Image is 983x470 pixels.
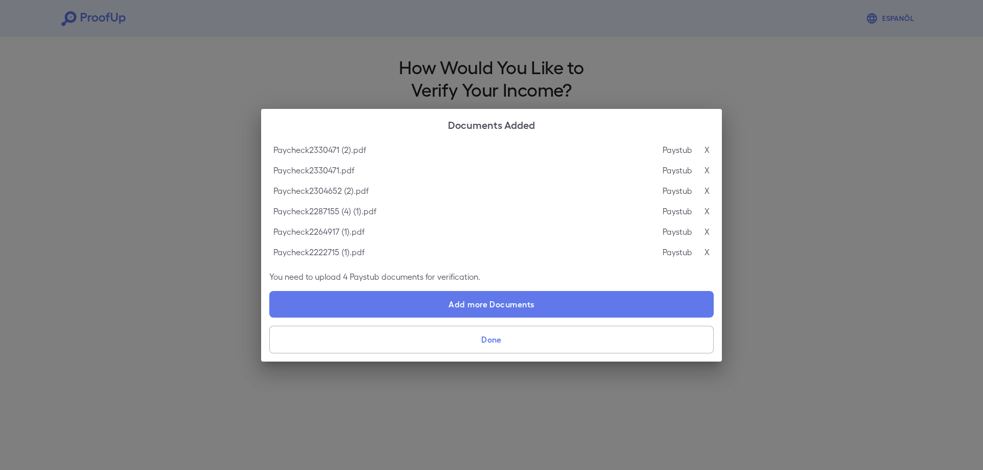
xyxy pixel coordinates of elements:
p: Paycheck2330471.pdf [273,164,354,176]
label: Add more Documents [269,291,714,318]
p: X [704,164,710,176]
p: X [704,226,710,238]
p: X [704,246,710,258]
p: Paycheck2222715 (1).pdf [273,246,365,258]
p: Paystub [663,185,692,197]
p: Paystub [663,144,692,156]
p: Paystub [663,164,692,176]
p: You need to upload 4 Paystub documents for verification. [269,271,714,283]
p: X [704,185,710,197]
p: Paycheck2287155 (4) (1).pdf [273,205,376,217]
p: Paycheck2330471 (2).pdf [273,144,366,156]
h2: Documents Added [261,109,722,140]
p: Paystub [663,226,692,238]
button: Done [269,326,714,353]
p: Paystub [663,205,692,217]
p: X [704,144,710,156]
p: Paystub [663,246,692,258]
p: Paycheck2304652 (2).pdf [273,185,369,197]
p: Paycheck2264917 (1).pdf [273,226,365,238]
p: X [704,205,710,217]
